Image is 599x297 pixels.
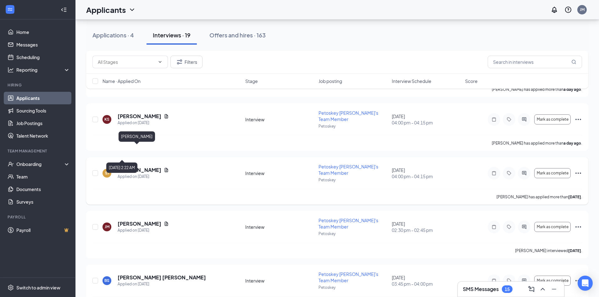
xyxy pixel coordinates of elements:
[505,224,513,229] svg: Tag
[245,224,315,230] div: Interview
[490,278,498,283] svg: Note
[505,287,510,292] div: 15
[8,214,69,220] div: Payroll
[164,221,169,226] svg: Document
[574,277,582,284] svg: Ellipses
[8,161,14,167] svg: UserCheck
[319,110,378,122] span: Petoskey [PERSON_NAME]'s Team Member
[568,195,581,199] b: [DATE]
[245,78,258,84] span: Stage
[492,140,582,146] p: [PERSON_NAME] has applied more than .
[580,7,585,12] div: JM
[520,224,528,229] svg: ActiveChat
[537,117,568,122] span: Mark as complete
[538,284,548,294] button: ChevronUp
[16,51,70,63] a: Scheduling
[528,285,535,293] svg: ComposeMessage
[8,284,14,291] svg: Settings
[392,281,461,287] span: 03:45 pm - 04:00 pm
[8,82,69,88] div: Hiring
[392,78,431,84] span: Interview Schedule
[549,284,559,294] button: Minimize
[319,231,388,236] p: Petoskey
[16,38,70,51] a: Messages
[490,117,498,122] svg: Note
[245,170,315,176] div: Interview
[574,116,582,123] svg: Ellipses
[463,286,499,293] h3: SMS Messages
[170,56,202,68] button: Filter Filters
[16,129,70,142] a: Talent Network
[534,114,571,124] button: Mark as complete
[16,92,70,104] a: Applicants
[118,227,169,234] div: Applied on [DATE]
[564,6,572,14] svg: QuestionInfo
[537,278,568,283] span: Mark as complete
[515,248,582,253] p: [PERSON_NAME] interviewed .
[392,173,461,179] span: 04:00 pm - 04:15 pm
[319,271,378,283] span: Petoskey [PERSON_NAME]'s Team Member
[245,116,315,123] div: Interview
[128,6,136,14] svg: ChevronDown
[153,31,191,39] div: Interviews · 19
[158,59,163,64] svg: ChevronDown
[574,223,582,231] svg: Ellipses
[209,31,266,39] div: Offers and hires · 163
[520,171,528,176] svg: ActiveChat
[118,173,169,180] div: Applied on [DATE]
[105,170,109,176] div: SJ
[520,278,528,283] svg: ActiveChat
[61,7,67,13] svg: Collapse
[105,224,109,229] div: JM
[526,284,536,294] button: ComposeMessage
[104,117,109,122] div: KS
[534,276,571,286] button: Mark as complete
[571,59,576,64] svg: MagnifyingGlass
[92,31,134,39] div: Applications · 4
[8,67,14,73] svg: Analysis
[7,6,13,13] svg: WorkstreamLogo
[16,161,65,167] div: Onboarding
[505,117,513,122] svg: Tag
[16,117,70,129] a: Job Postings
[319,217,378,229] span: Petoskey [PERSON_NAME]'s Team Member
[16,104,70,117] a: Sourcing Tools
[578,276,593,291] div: Open Intercom Messenger
[319,177,388,183] p: Petoskey
[465,78,478,84] span: Score
[319,78,342,84] span: Job posting
[537,171,568,175] span: Mark as complete
[520,117,528,122] svg: ActiveChat
[118,220,161,227] h5: [PERSON_NAME]
[568,248,581,253] b: [DATE]
[539,285,546,293] svg: ChevronUp
[118,120,169,126] div: Applied on [DATE]
[118,113,161,120] h5: [PERSON_NAME]
[392,221,461,233] div: [DATE]
[8,148,69,154] div: Team Management
[16,67,70,73] div: Reporting
[488,56,582,68] input: Search in interviews
[534,222,571,232] button: Mark as complete
[16,26,70,38] a: Home
[551,6,558,14] svg: Notifications
[392,167,461,179] div: [DATE]
[16,183,70,195] a: Documents
[118,274,206,281] h5: [PERSON_NAME] [PERSON_NAME]
[392,274,461,287] div: [DATE]
[574,169,582,177] svg: Ellipses
[319,124,388,129] p: Petoskey
[176,58,183,66] svg: Filter
[534,168,571,178] button: Mark as complete
[118,167,161,173] h5: [PERSON_NAME]
[392,227,461,233] span: 02:30 pm - 02:45 pm
[164,168,169,173] svg: Document
[106,162,137,173] div: [DATE] 2:22 AM
[490,171,498,176] svg: Note
[550,285,558,293] svg: Minimize
[392,113,461,126] div: [DATE]
[505,278,513,283] svg: Tag
[537,225,568,229] span: Mark as complete
[103,78,141,84] span: Name · Applied On
[505,171,513,176] svg: Tag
